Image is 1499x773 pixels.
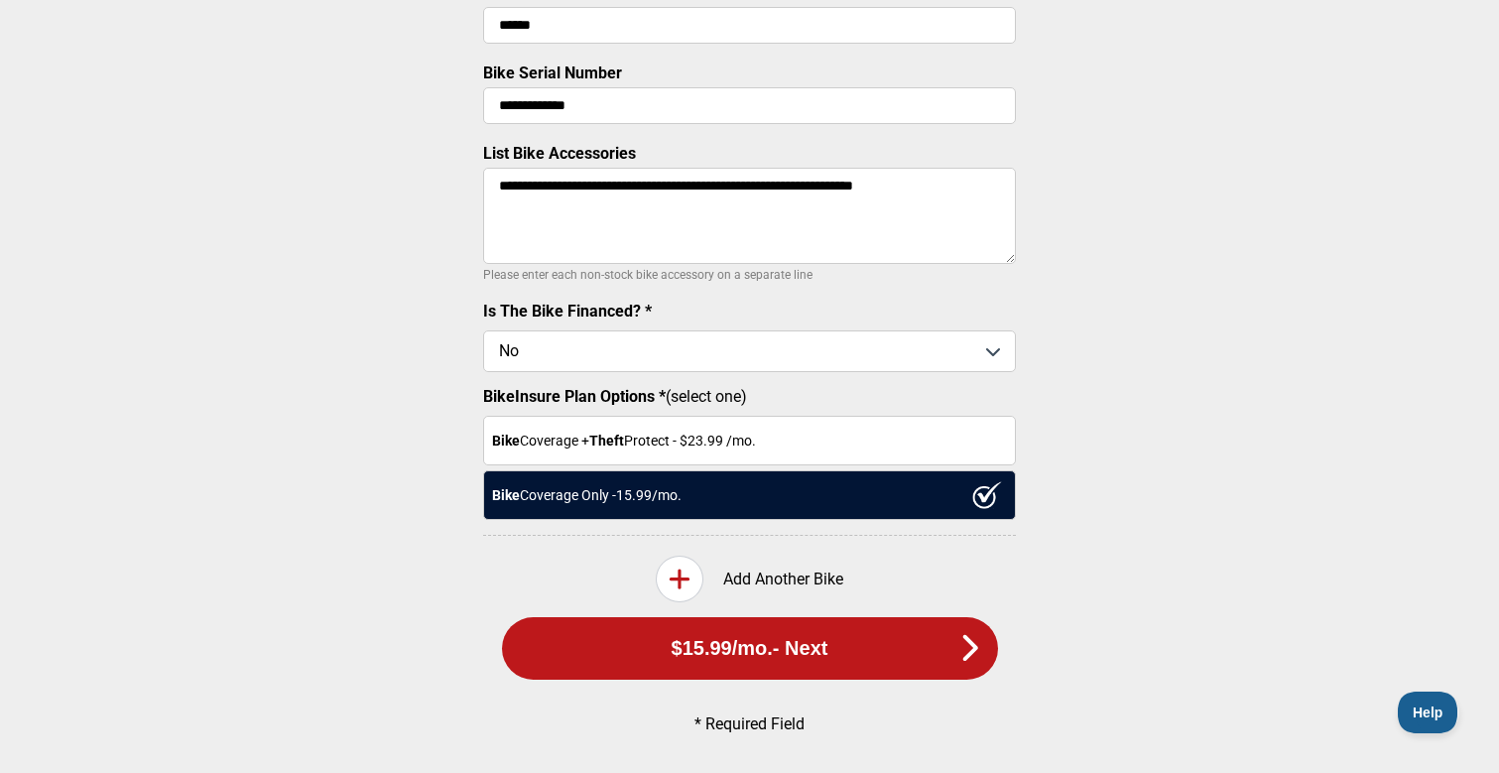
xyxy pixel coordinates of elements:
strong: Bike [492,487,520,503]
p: * Required Field [517,714,983,733]
span: /mo. [732,637,773,660]
div: Coverage Only - 15.99 /mo. [483,470,1016,520]
label: Bike Serial Number [483,64,622,82]
label: List Bike Accessories [483,144,636,163]
div: Coverage + Protect - $ 23.99 /mo. [483,416,1016,465]
p: Please enter each non-stock bike accessory on a separate line [483,263,1016,287]
button: $15.99/mo.- Next [502,617,998,680]
label: Is The Bike Financed? * [483,302,652,321]
strong: Theft [589,433,624,449]
iframe: Toggle Customer Support [1398,692,1459,733]
div: Add Another Bike [483,556,1016,602]
label: (select one) [483,387,1016,406]
strong: BikeInsure Plan Options * [483,387,666,406]
img: ux1sgP1Haf775SAghJI38DyDlYP+32lKFAAAAAElFTkSuQmCC [972,481,1002,509]
strong: Bike [492,433,520,449]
